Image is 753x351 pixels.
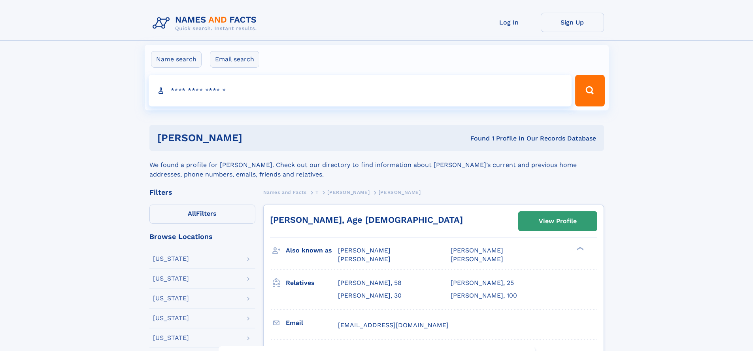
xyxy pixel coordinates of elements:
[451,291,517,300] a: [PERSON_NAME], 100
[153,275,189,282] div: [US_STATE]
[157,133,357,143] h1: [PERSON_NAME]
[151,51,202,68] label: Name search
[451,247,503,254] span: [PERSON_NAME]
[541,13,604,32] a: Sign Up
[327,190,370,195] span: [PERSON_NAME]
[149,13,263,34] img: Logo Names and Facts
[379,190,421,195] span: [PERSON_NAME]
[286,276,338,290] h3: Relatives
[149,233,255,240] div: Browse Locations
[210,51,259,68] label: Email search
[451,255,503,263] span: [PERSON_NAME]
[575,246,584,251] div: ❯
[286,244,338,257] h3: Also known as
[338,321,449,329] span: [EMAIL_ADDRESS][DOMAIN_NAME]
[338,247,391,254] span: [PERSON_NAME]
[270,215,463,225] a: [PERSON_NAME], Age [DEMOGRAPHIC_DATA]
[356,134,596,143] div: Found 1 Profile In Our Records Database
[188,210,196,217] span: All
[338,255,391,263] span: [PERSON_NAME]
[153,256,189,262] div: [US_STATE]
[153,335,189,341] div: [US_STATE]
[338,279,402,287] a: [PERSON_NAME], 58
[575,75,604,106] button: Search Button
[149,189,255,196] div: Filters
[263,187,307,197] a: Names and Facts
[149,205,255,224] label: Filters
[315,187,319,197] a: T
[286,316,338,330] h3: Email
[451,279,514,287] a: [PERSON_NAME], 25
[519,212,597,231] a: View Profile
[539,212,577,230] div: View Profile
[327,187,370,197] a: [PERSON_NAME]
[153,295,189,302] div: [US_STATE]
[338,291,402,300] a: [PERSON_NAME], 30
[477,13,541,32] a: Log In
[149,75,572,106] input: search input
[149,151,604,179] div: We found a profile for [PERSON_NAME]. Check out our directory to find information about [PERSON_N...
[315,190,319,195] span: T
[153,315,189,321] div: [US_STATE]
